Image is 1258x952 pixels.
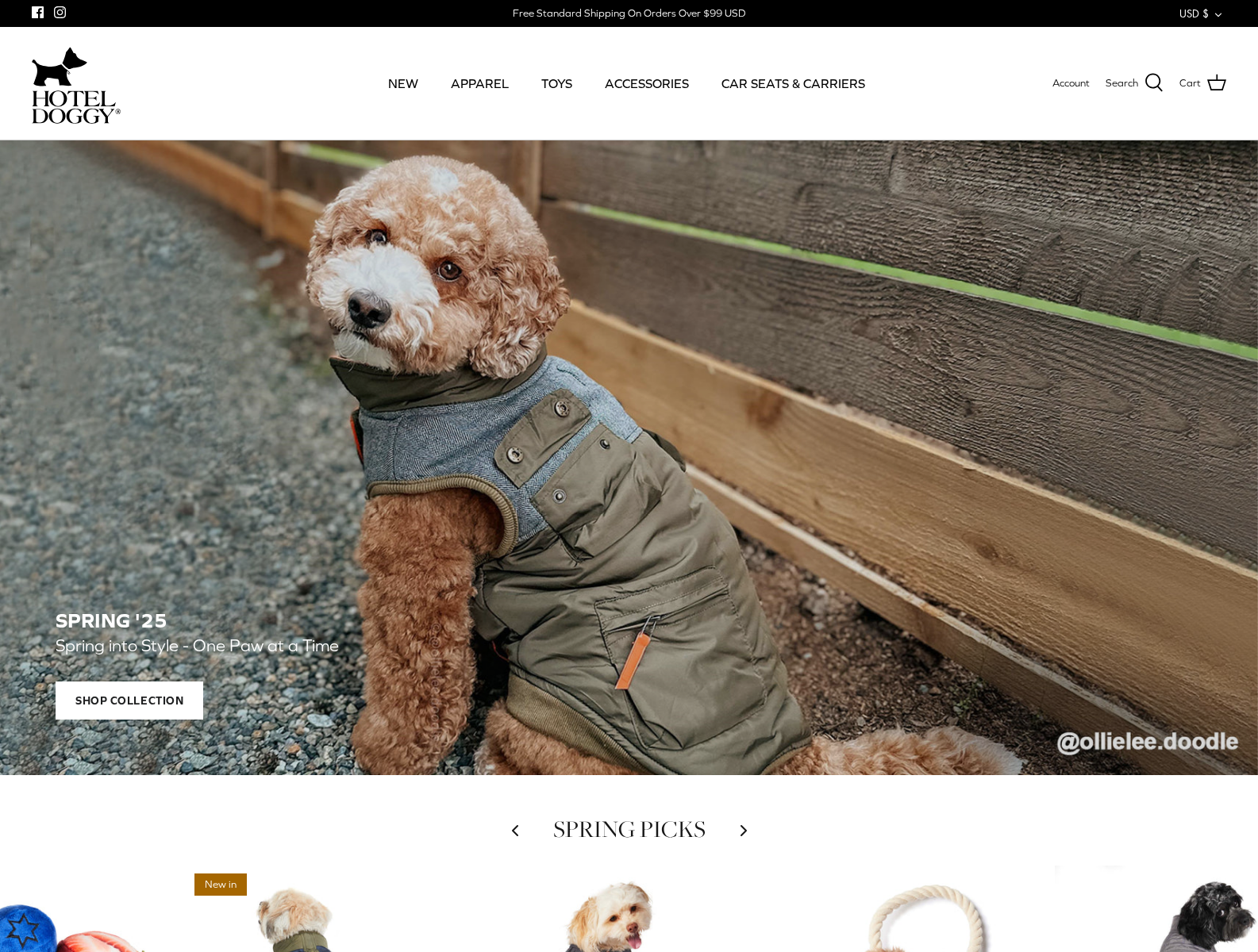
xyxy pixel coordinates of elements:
[707,56,879,110] a: CAR SEATS & CARRIERS
[1063,873,1119,896] span: 20% off
[56,632,778,660] p: Spring into Style - One Paw at a Time
[1106,75,1138,92] span: Search
[32,90,121,124] img: hoteldoggycom
[56,609,1202,632] h2: SPRING '25
[1179,75,1201,92] span: Cart
[513,6,745,21] div: Free Standard Shipping On Orders Over $99 USD
[553,813,706,845] a: SPRING PICKS
[32,43,121,124] a: hoteldoggycom
[1052,75,1090,92] a: Account
[32,43,87,90] img: dog-icon.svg
[437,56,523,110] a: APPAREL
[1179,73,1226,94] a: Cart
[32,6,44,18] a: Facebook
[773,873,829,896] span: 15% off
[1052,77,1090,89] span: Account
[374,56,433,110] a: NEW
[236,56,1018,110] div: Primary navigation
[56,681,203,720] span: Shop Collection
[194,873,247,896] span: New in
[484,873,541,896] span: 15% off
[513,2,745,25] a: Free Standard Shipping On Orders Over $99 USD
[1106,73,1164,94] a: Search
[54,6,66,18] a: Instagram
[527,56,587,110] a: TOYS
[591,56,703,110] a: ACCESSORIES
